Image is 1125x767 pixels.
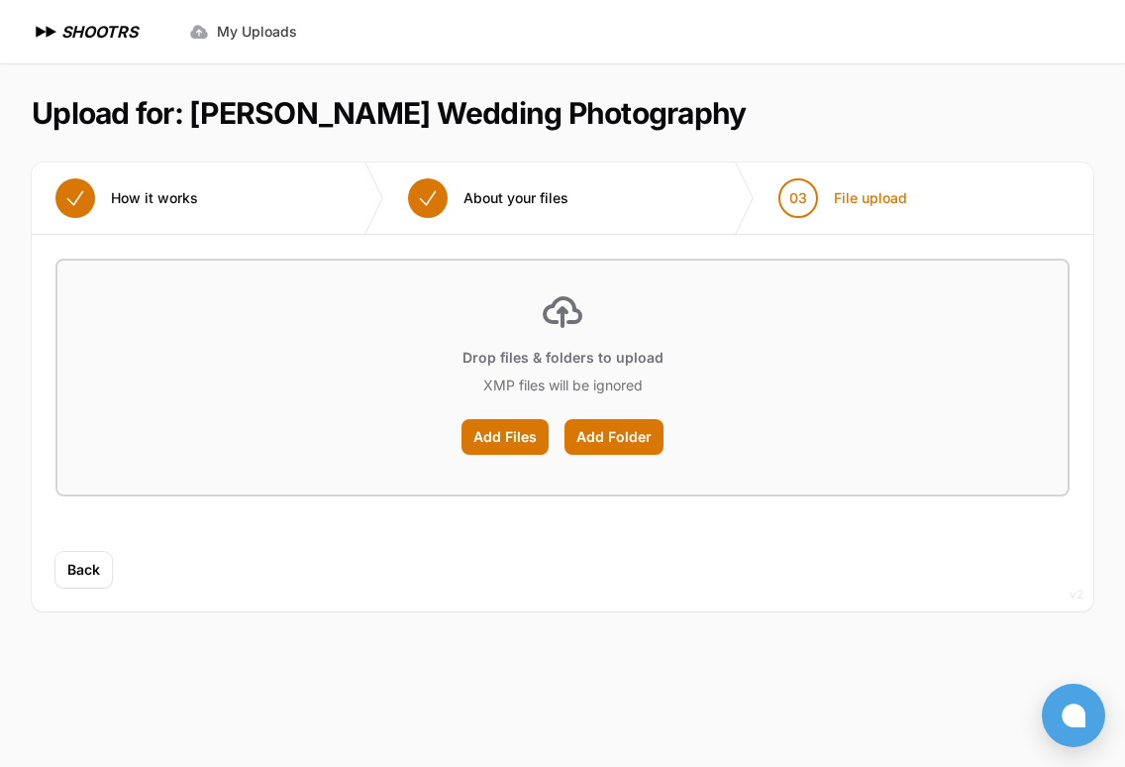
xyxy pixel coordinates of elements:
label: Add Folder [564,419,664,455]
span: 03 [789,188,807,208]
a: My Uploads [177,14,309,50]
h1: Upload for: [PERSON_NAME] Wedding Photography [32,95,746,131]
span: How it works [111,188,198,208]
button: Open chat window [1042,684,1105,747]
a: SHOOTRS SHOOTRS [32,20,138,44]
span: File upload [834,188,907,208]
button: About your files [384,163,592,234]
img: SHOOTRS [32,20,61,44]
span: My Uploads [217,22,297,42]
div: v2 [1070,583,1083,606]
button: 03 File upload [755,163,931,234]
h1: SHOOTRS [61,20,138,44]
button: Back [55,552,112,588]
p: Drop files & folders to upload [462,348,664,368]
span: About your files [463,188,568,208]
label: Add Files [461,419,549,455]
button: How it works [32,163,222,234]
span: Back [67,560,100,580]
p: XMP files will be ignored [483,376,643,395]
